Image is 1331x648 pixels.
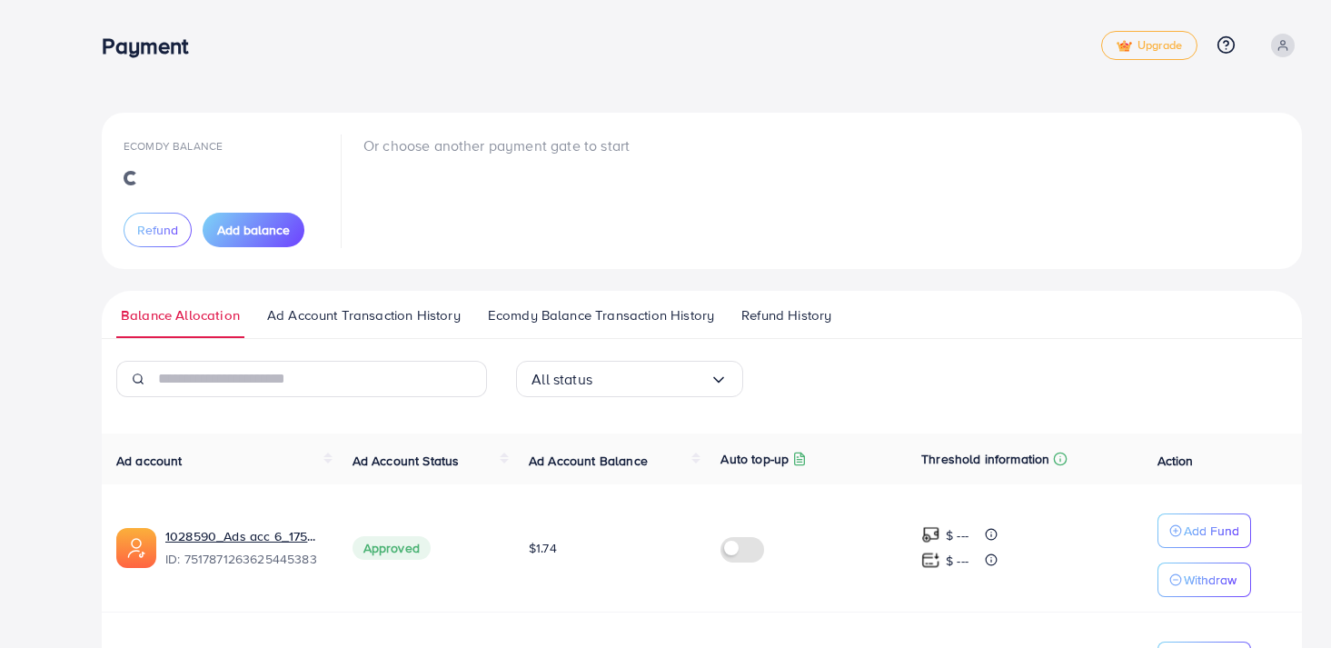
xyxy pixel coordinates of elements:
p: Threshold information [921,448,1049,470]
img: top-up amount [921,551,940,570]
input: Search for option [592,365,710,394]
h3: Payment [102,33,203,59]
img: ic-ads-acc.e4c84228.svg [116,528,156,568]
span: All status [531,365,592,394]
span: Refund History [741,305,831,325]
button: Add Fund [1157,513,1251,548]
span: Upgrade [1117,39,1182,53]
a: tickUpgrade [1101,31,1197,60]
img: top-up amount [921,525,940,544]
span: Add balance [217,221,290,239]
span: Ad Account Status [353,452,460,470]
span: Refund [137,221,178,239]
button: Add balance [203,213,304,247]
span: Approved [353,536,431,560]
span: ID: 7517871263625445383 [165,550,323,568]
span: Ad account [116,452,183,470]
div: <span class='underline'>1028590_Ads acc 6_1750390915755</span></br>7517871263625445383 [165,527,323,569]
p: $ --- [946,524,968,546]
span: Ad Account Balance [529,452,648,470]
p: Or choose another payment gate to start [363,135,630,156]
span: Balance Allocation [121,305,240,325]
p: $ --- [946,550,968,572]
span: Ecomdy Balance [124,138,223,154]
img: tick [1117,40,1132,53]
div: Search for option [516,361,743,397]
p: Add Fund [1184,520,1239,542]
a: 1028590_Ads acc 6_1750390915755 [165,527,323,545]
span: Ecomdy Balance Transaction History [488,305,714,325]
button: Withdraw [1157,563,1251,597]
span: $1.74 [529,539,557,557]
p: Withdraw [1184,569,1237,591]
button: Refund [124,213,192,247]
span: Action [1157,452,1194,470]
span: Ad Account Transaction History [267,305,461,325]
p: Auto top-up [720,448,789,470]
